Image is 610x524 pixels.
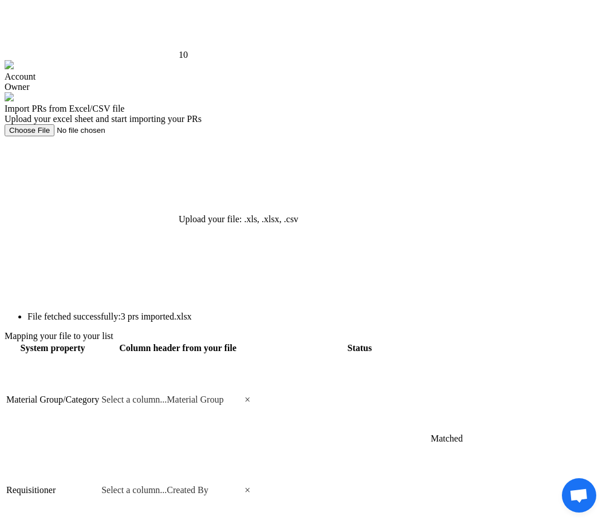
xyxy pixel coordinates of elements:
th: System property [6,342,100,354]
span: 10 [179,50,188,60]
div: Mapping your file to your list [5,331,605,341]
div: Import PRs from Excel/CSV file [5,104,605,114]
span: × [245,485,250,495]
div: Requisitioner [6,485,99,495]
span: 3 prs imported.xlsx [27,312,192,321]
span: File fetched successfully: [27,312,121,321]
div: Owner [5,82,605,92]
div: Upload your excel sheet and start importing your PRs [5,114,605,124]
div: Material Group/Category [6,395,99,405]
input: Upload your file: .xls, .xlsx, .csv [5,124,149,136]
img: empty_state_list.svg [5,92,14,101]
span: Clear all [245,395,254,405]
div: Account [5,72,605,82]
span: Clear all [245,485,254,496]
span: × [245,395,250,405]
th: Column header from your file [101,342,255,354]
img: profile_test.png [5,60,14,69]
a: Open chat [562,478,596,513]
span: Matched [431,434,463,443]
th: Status [256,342,463,354]
span: Upload your file: .xls, .xlsx, .csv [179,214,298,224]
